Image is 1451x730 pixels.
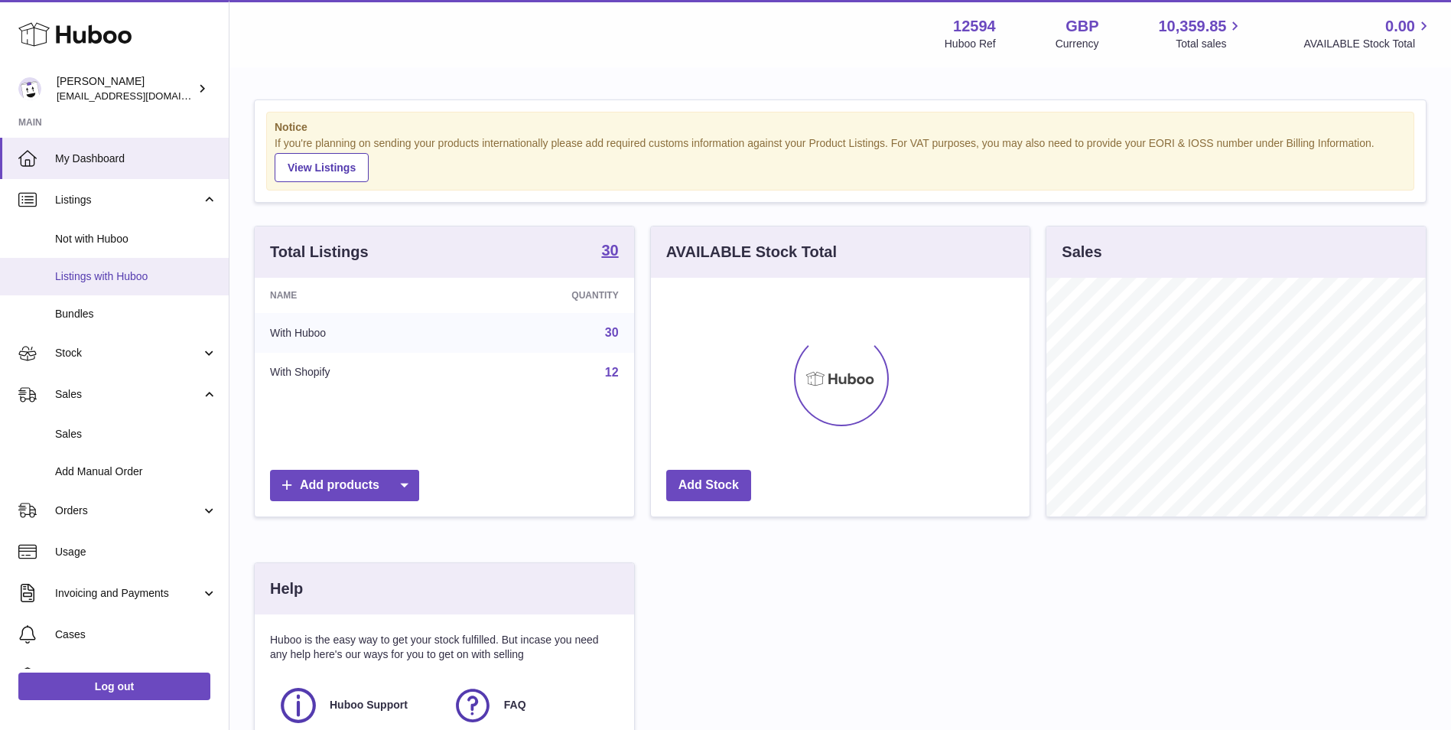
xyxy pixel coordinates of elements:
[601,243,618,261] a: 30
[255,278,459,313] th: Name
[255,313,459,353] td: With Huboo
[1303,16,1433,51] a: 0.00 AVAILABLE Stock Total
[18,77,41,100] img: internalAdmin-12594@internal.huboo.com
[504,698,526,712] span: FAQ
[255,353,459,393] td: With Shopify
[1062,242,1101,262] h3: Sales
[57,90,225,102] span: [EMAIL_ADDRESS][DOMAIN_NAME]
[55,346,201,360] span: Stock
[1158,16,1244,51] a: 10,359.85 Total sales
[605,366,619,379] a: 12
[945,37,996,51] div: Huboo Ref
[270,633,619,662] p: Huboo is the easy way to get your stock fulfilled. But incase you need any help here's our ways f...
[270,470,419,501] a: Add products
[275,120,1406,135] strong: Notice
[1303,37,1433,51] span: AVAILABLE Stock Total
[1176,37,1244,51] span: Total sales
[55,387,201,402] span: Sales
[55,545,217,559] span: Usage
[55,152,217,166] span: My Dashboard
[55,586,201,601] span: Invoicing and Payments
[459,278,633,313] th: Quantity
[275,153,369,182] a: View Listings
[666,242,837,262] h3: AVAILABLE Stock Total
[953,16,996,37] strong: 12594
[605,326,619,339] a: 30
[55,427,217,442] span: Sales
[55,269,217,284] span: Listings with Huboo
[1056,37,1099,51] div: Currency
[18,673,210,700] a: Log out
[55,307,217,321] span: Bundles
[55,232,217,246] span: Not with Huboo
[270,578,303,599] h3: Help
[55,193,201,207] span: Listings
[330,698,408,712] span: Huboo Support
[452,685,611,726] a: FAQ
[55,464,217,479] span: Add Manual Order
[55,504,201,518] span: Orders
[1065,16,1098,37] strong: GBP
[57,74,194,103] div: [PERSON_NAME]
[270,242,369,262] h3: Total Listings
[275,136,1406,182] div: If you're planning on sending your products internationally please add required customs informati...
[1385,16,1415,37] span: 0.00
[55,627,217,642] span: Cases
[1158,16,1226,37] span: 10,359.85
[666,470,751,501] a: Add Stock
[601,243,618,258] strong: 30
[278,685,437,726] a: Huboo Support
